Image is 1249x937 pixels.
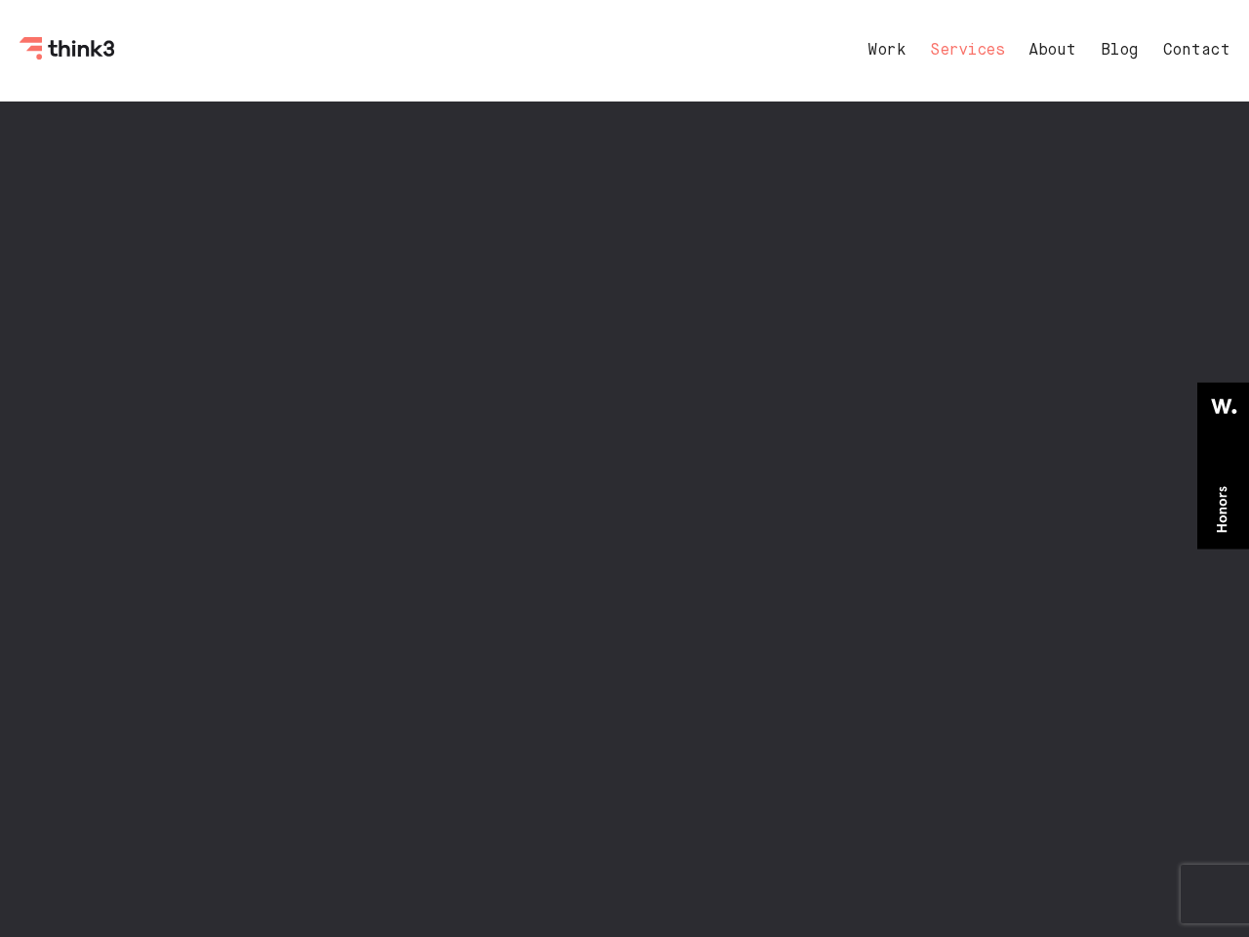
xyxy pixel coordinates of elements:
a: About [1028,43,1076,59]
a: Think3 Logo [20,45,117,63]
a: Work [867,43,906,59]
a: Contact [1163,43,1230,59]
a: Services [930,43,1004,59]
a: Blog [1101,43,1139,59]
